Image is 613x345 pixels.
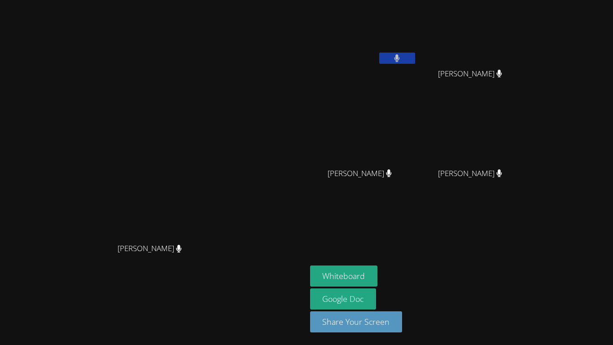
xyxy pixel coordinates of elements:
[310,265,378,287] button: Whiteboard
[438,67,502,80] span: [PERSON_NAME]
[438,167,502,180] span: [PERSON_NAME]
[118,242,182,255] span: [PERSON_NAME]
[310,288,377,310] a: Google Doc
[328,167,392,180] span: [PERSON_NAME]
[310,311,403,332] button: Share Your Screen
